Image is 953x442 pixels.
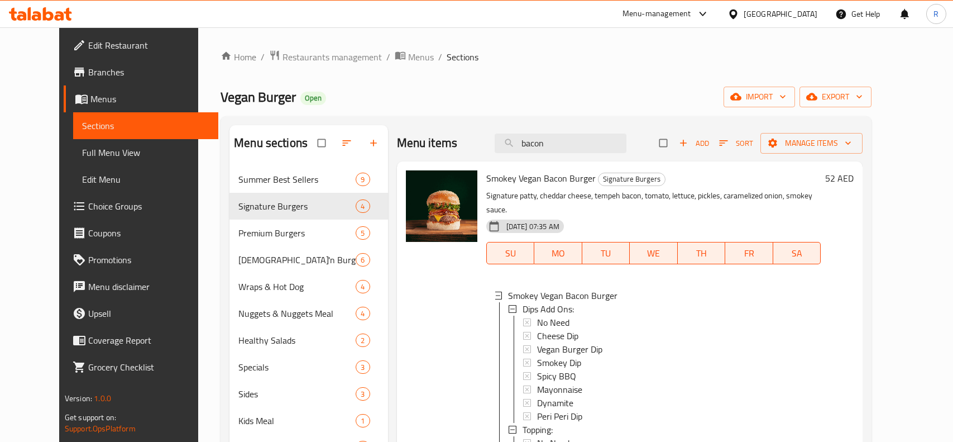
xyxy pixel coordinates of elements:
span: 4 [356,308,369,319]
div: Open [300,92,326,105]
a: Support.OpsPlatform [65,421,136,436]
a: Full Menu View [73,139,218,166]
div: Menu-management [622,7,691,21]
span: Peri Peri Dip [537,410,582,423]
button: TU [582,242,630,264]
div: items [356,307,370,320]
span: 9 [356,174,369,185]
span: Menu disclaimer [88,280,209,293]
span: Sides [238,387,356,401]
span: WE [634,245,673,262]
div: Premium Burgers [238,226,356,240]
a: Promotions [64,246,218,273]
img: Smokey Vegan Bacon Burger [406,170,477,242]
span: Manage items [769,136,854,150]
button: MO [534,242,582,264]
div: [GEOGRAPHIC_DATA] [744,8,817,20]
button: Manage items [760,133,863,154]
div: Kids Meal1 [229,407,388,434]
div: items [356,199,370,213]
span: Smokey Vegan Bacon Burger [508,289,617,302]
span: Cheese Dip [537,329,578,343]
div: items [356,173,370,186]
span: Branches [88,65,209,79]
span: Dips Add Ons: [523,302,574,316]
span: Smokey Vegan Bacon Burger [486,170,596,187]
span: Spicy BBQ [537,369,576,383]
button: FR [725,242,773,264]
a: Menu disclaimer [64,273,218,300]
h2: Menu items [397,135,458,151]
span: Grocery Checklist [88,360,209,374]
span: SU [491,245,530,262]
button: WE [630,242,678,264]
a: Home [221,50,256,64]
span: 4 [356,282,369,292]
div: Signature Burgers [598,173,665,186]
span: Add item [676,135,712,152]
span: Full Menu View [82,146,209,159]
div: items [356,334,370,347]
button: export [799,87,871,107]
div: Nuggets & Nuggets Meal [238,307,356,320]
span: Upsell [88,307,209,320]
span: [DEMOGRAPHIC_DATA]'n Burgers [238,253,356,267]
div: Chick'n Burgers [238,253,356,267]
input: search [495,134,626,153]
div: items [356,387,370,401]
span: Sections [447,50,478,64]
span: Menus [90,92,209,106]
span: 3 [356,362,369,373]
span: Sections [82,119,209,132]
div: items [356,226,370,240]
span: R [933,8,938,20]
span: TU [587,245,626,262]
div: items [356,253,370,267]
span: 3 [356,389,369,400]
span: import [732,90,786,104]
span: Kids Meal [238,414,356,427]
div: Signature Burgers [238,199,356,213]
h2: Menu sections [234,135,308,151]
div: Sides3 [229,381,388,407]
span: Sort [719,137,753,150]
p: Signature patty, cheddar cheese, tempeh bacon, tomato, lettuce, pickles, caramelized onion, smoke... [486,189,821,217]
span: Specials [238,360,356,374]
span: 2 [356,335,369,346]
span: Coupons [88,226,209,240]
span: SA [778,245,817,262]
a: Grocery Checklist [64,354,218,381]
span: Topping: [523,423,553,436]
button: SU [486,242,534,264]
span: Select section [653,132,676,154]
button: import [724,87,795,107]
a: Sections [73,112,218,139]
span: Menus [408,50,434,64]
button: SA [773,242,821,264]
span: Summer Best Sellers [238,173,356,186]
div: Wraps & Hot Dog4 [229,273,388,300]
li: / [261,50,265,64]
span: FR [730,245,769,262]
span: TH [682,245,721,262]
span: Edit Restaurant [88,39,209,52]
a: Edit Menu [73,166,218,193]
a: Menus [395,50,434,64]
span: Edit Menu [82,173,209,186]
span: Vegan Burger Dip [537,343,602,356]
span: 1.0.0 [94,391,111,406]
span: MO [539,245,578,262]
div: Premium Burgers5 [229,220,388,246]
button: Add [676,135,712,152]
nav: breadcrumb [221,50,871,64]
div: items [356,360,370,374]
a: Branches [64,59,218,85]
span: Wraps & Hot Dog [238,280,356,293]
div: Summer Best Sellers9 [229,166,388,193]
span: Dynamite [537,396,573,410]
span: Smokey Dip [537,356,581,369]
